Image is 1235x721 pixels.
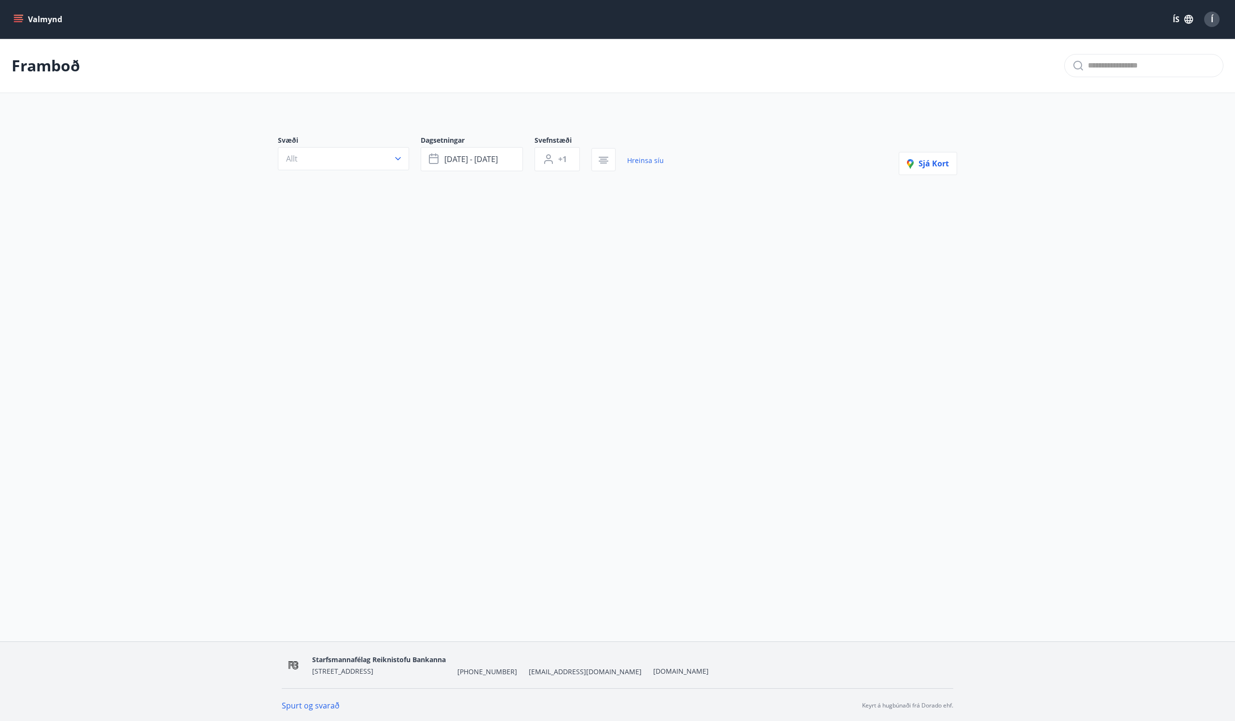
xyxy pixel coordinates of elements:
[907,158,949,169] span: Sjá kort
[278,136,421,147] span: Svæði
[421,136,535,147] span: Dagsetningar
[312,655,446,664] span: Starfsmannafélag Reiknistofu Bankanna
[558,154,567,164] span: +1
[278,147,409,170] button: Allt
[286,153,298,164] span: Allt
[282,655,304,676] img: OV1EhlUOk1MBP6hKKUJbuONPgxBdnInkXmzMisYS.png
[535,147,580,171] button: +1
[1167,11,1198,28] button: ÍS
[899,152,957,175] button: Sjá kort
[1200,8,1223,31] button: Í
[627,150,664,171] a: Hreinsa síu
[653,667,709,676] a: [DOMAIN_NAME]
[312,667,373,676] span: [STREET_ADDRESS]
[12,11,66,28] button: menu
[421,147,523,171] button: [DATE] - [DATE]
[862,701,953,710] p: Keyrt á hugbúnaði frá Dorado ehf.
[535,136,591,147] span: Svefnstæði
[12,55,80,76] p: Framboð
[1211,14,1213,25] span: Í
[529,667,642,677] span: [EMAIL_ADDRESS][DOMAIN_NAME]
[444,154,498,164] span: [DATE] - [DATE]
[282,700,340,711] a: Spurt og svarað
[457,667,517,677] span: [PHONE_NUMBER]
